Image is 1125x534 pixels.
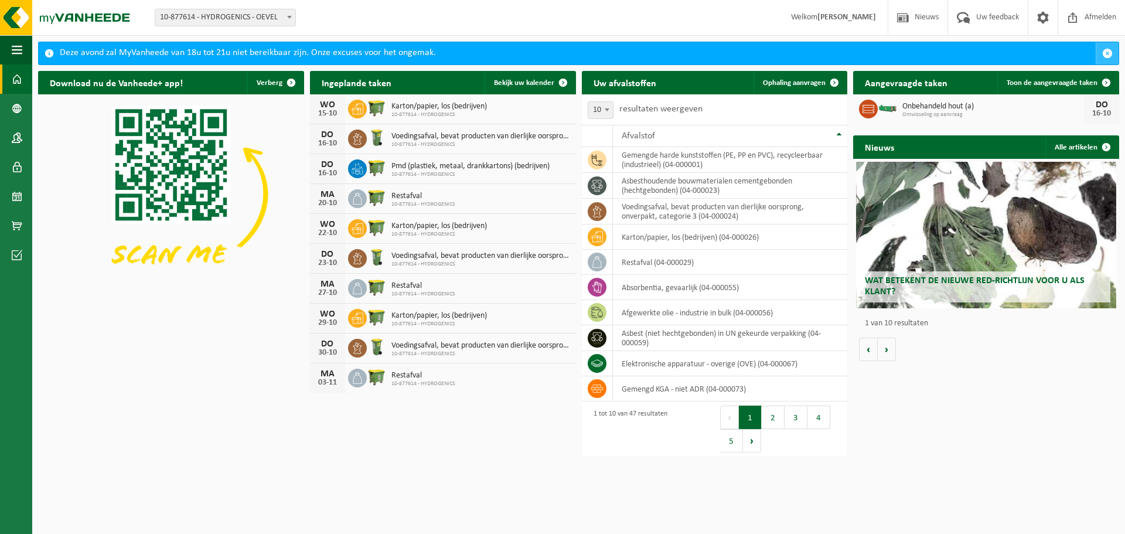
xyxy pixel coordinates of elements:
[367,337,387,357] img: WB-0140-HPE-GN-50
[367,247,387,267] img: WB-0140-HPE-GN-50
[391,321,487,328] span: 10-877614 - HYDROGENICS
[997,71,1118,94] a: Toon de aangevraagde taken
[155,9,295,26] span: 10-877614 - HYDROGENICS - OEVEL
[1007,79,1097,87] span: Toon de aangevraagde taken
[613,325,848,351] td: asbest (niet hechtgebonden) in UN gekeurde verpakking (04-000059)
[391,141,570,148] span: 10-877614 - HYDROGENICS
[391,111,487,118] span: 10-877614 - HYDROGENICS
[878,103,898,113] img: HK-XC-15-GN-00
[588,101,613,119] span: 10
[38,71,195,94] h2: Download nu de Vanheede+ app!
[859,338,878,361] button: Vorige
[367,98,387,118] img: WB-1100-HPE-GN-50
[60,42,1096,64] div: Deze avond zal MyVanheede van 18u tot 21u niet bereikbaar zijn. Onze excuses voor het ongemak.
[494,79,554,87] span: Bekijk uw kalender
[367,188,387,208] img: WB-1100-HPE-GN-50
[613,199,848,225] td: voedingsafval, bevat producten van dierlijke oorsprong, onverpakt, categorie 3 (04-000024)
[367,128,387,148] img: WB-0140-HPE-GN-50
[316,289,339,297] div: 27-10
[391,251,570,261] span: Voedingsafval, bevat producten van dierlijke oorsprong, onverpakt, categorie 3
[391,162,550,171] span: Pmd (plastiek, metaal, drankkartons) (bedrijven)
[316,280,339,289] div: MA
[316,220,339,229] div: WO
[739,406,762,429] button: 1
[613,250,848,275] td: restafval (04-000029)
[316,130,339,140] div: DO
[391,371,455,380] span: Restafval
[613,173,848,199] td: asbesthoudende bouwmaterialen cementgebonden (hechtgebonden) (04-000023)
[316,309,339,319] div: WO
[367,158,387,178] img: WB-1100-HPE-GN-50
[613,147,848,173] td: gemengde harde kunststoffen (PE, PP en PVC), recycleerbaar (industrieel) (04-000001)
[391,261,570,268] span: 10-877614 - HYDROGENICS
[316,229,339,237] div: 22-10
[367,367,387,387] img: WB-1100-HPE-GN-50
[865,276,1085,297] span: Wat betekent de nieuwe RED-richtlijn voor u als klant?
[391,231,487,238] span: 10-877614 - HYDROGENICS
[391,281,455,291] span: Restafval
[391,341,570,351] span: Voedingsafval, bevat producten van dierlijke oorsprong, onverpakt, categorie 3
[257,79,282,87] span: Verberg
[785,406,807,429] button: 3
[247,71,303,94] button: Verberg
[613,300,848,325] td: afgewerkte olie - industrie in bulk (04-000056)
[613,376,848,402] td: gemengd KGA - niet ADR (04-000073)
[865,319,1113,328] p: 1 van 10 resultaten
[316,140,339,148] div: 16-10
[1090,100,1113,110] div: DO
[391,192,455,201] span: Restafval
[720,406,739,429] button: Previous
[754,71,846,94] a: Ophaling aanvragen
[878,338,896,361] button: Volgende
[856,162,1117,308] a: Wat betekent de nieuwe RED-richtlijn voor u als klant?
[316,199,339,208] div: 20-10
[763,79,826,87] span: Ophaling aanvragen
[38,94,304,294] img: Download de VHEPlus App
[391,380,455,387] span: 10-877614 - HYDROGENICS
[622,131,655,141] span: Afvalstof
[853,71,959,94] h2: Aangevraagde taken
[391,132,570,141] span: Voedingsafval, bevat producten van dierlijke oorsprong, onverpakt, categorie 3
[391,291,455,298] span: 10-877614 - HYDROGENICS
[391,311,487,321] span: Karton/papier, los (bedrijven)
[807,406,830,429] button: 4
[588,102,613,118] span: 10
[316,259,339,267] div: 23-10
[316,169,339,178] div: 16-10
[316,110,339,118] div: 15-10
[613,275,848,300] td: absorbentia, gevaarlijk (04-000055)
[391,102,487,111] span: Karton/papier, los (bedrijven)
[367,217,387,237] img: WB-1100-HPE-GN-50
[316,349,339,357] div: 30-10
[619,104,703,114] label: resultaten weergeven
[613,351,848,376] td: elektronische apparatuur - overige (OVE) (04-000067)
[902,102,1084,111] span: Onbehandeld hout (a)
[310,71,403,94] h2: Ingeplande taken
[316,190,339,199] div: MA
[391,171,550,178] span: 10-877614 - HYDROGENICS
[743,429,761,453] button: Next
[485,71,575,94] a: Bekijk uw kalender
[316,100,339,110] div: WO
[316,319,339,327] div: 29-10
[316,250,339,259] div: DO
[1090,110,1113,118] div: 16-10
[391,351,570,358] span: 10-877614 - HYDROGENICS
[582,71,668,94] h2: Uw afvalstoffen
[316,339,339,349] div: DO
[316,160,339,169] div: DO
[762,406,785,429] button: 2
[316,369,339,379] div: MA
[1045,135,1118,159] a: Alle artikelen
[367,307,387,327] img: WB-1100-HPE-GN-50
[155,9,296,26] span: 10-877614 - HYDROGENICS - OEVEL
[720,429,743,453] button: 5
[391,201,455,208] span: 10-877614 - HYDROGENICS
[367,277,387,297] img: WB-1100-HPE-GN-50
[853,135,906,158] h2: Nieuws
[316,379,339,387] div: 03-11
[817,13,876,22] strong: [PERSON_NAME]
[902,111,1084,118] span: Omwisseling op aanvraag
[391,222,487,231] span: Karton/papier, los (bedrijven)
[588,404,667,454] div: 1 tot 10 van 47 resultaten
